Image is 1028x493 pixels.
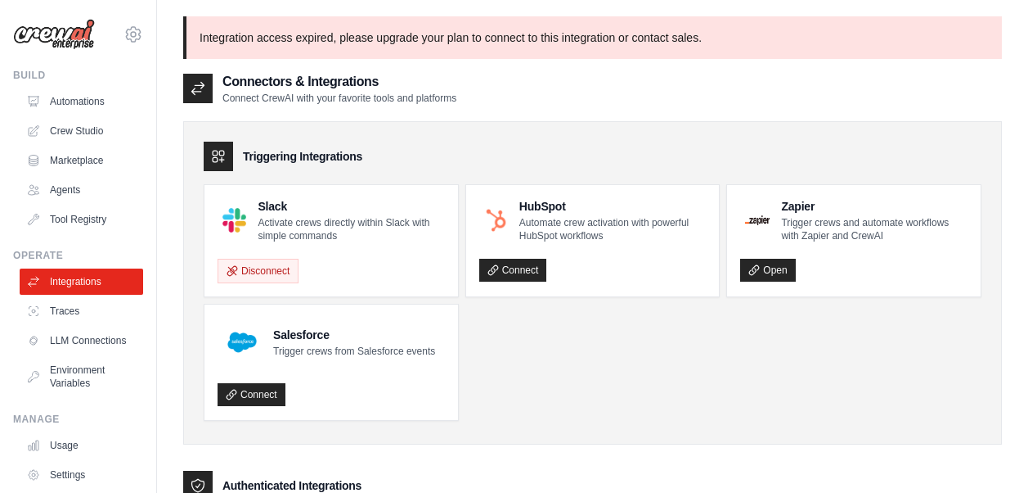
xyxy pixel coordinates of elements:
[222,72,456,92] h2: Connectors & Integrations
[479,259,547,282] a: Connect
[20,118,143,144] a: Crew Studio
[273,345,435,358] p: Trigger crews from Salesforce events
[20,88,143,115] a: Automations
[273,327,435,343] h4: Salesforce
[13,413,143,426] div: Manage
[243,148,362,165] h3: Triggering Integrations
[20,328,143,354] a: LLM Connections
[20,147,143,174] a: Marketplace
[20,177,143,203] a: Agents
[519,216,707,242] p: Automate crew activation with powerful HubSpot workflows
[519,198,707,215] h4: HubSpot
[20,298,143,324] a: Traces
[20,432,143,459] a: Usage
[20,357,143,396] a: Environment Variables
[745,215,770,225] img: Zapier Logo
[781,216,967,242] p: Trigger crews and automate workflows with Zapier and CrewAI
[222,323,262,362] img: Salesforce Logo
[484,208,508,232] img: HubSpot Logo
[13,69,143,82] div: Build
[13,249,143,262] div: Operate
[258,216,444,242] p: Activate crews directly within Slack with simple commands
[20,462,143,488] a: Settings
[20,269,143,295] a: Integrations
[781,198,967,215] h4: Zapier
[218,259,299,283] button: Disconnect
[20,206,143,233] a: Tool Registry
[13,19,95,50] img: Logo
[258,198,444,215] h4: Slack
[740,259,795,282] a: Open
[183,16,1002,59] p: Integration access expired, please upgrade your plan to connect to this integration or contact sa...
[222,208,246,232] img: Slack Logo
[218,383,285,406] a: Connect
[222,92,456,105] p: Connect CrewAI with your favorite tools and platforms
